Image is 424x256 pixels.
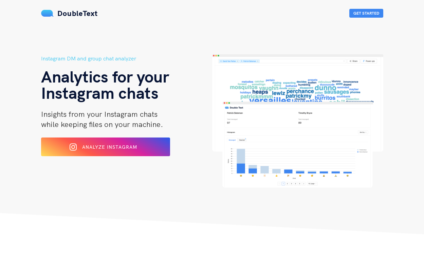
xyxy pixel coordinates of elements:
[41,66,169,87] span: Analytics for your
[41,8,98,18] a: DoubleText
[41,10,54,17] img: mS3x8y1f88AAAAABJRU5ErkJggg==
[349,9,383,18] button: Get Started
[41,83,159,103] span: Instagram chats
[212,54,383,188] img: hero
[41,138,170,156] button: Analyze Instagram
[41,120,163,129] span: while keeping files on your machine.
[41,54,212,63] h5: Instagram DM and group chat analyzer
[41,109,158,119] span: Insights from your Instagram chats
[82,144,137,150] span: Analyze Instagram
[57,8,98,18] span: DoubleText
[41,146,170,152] a: Analyze Instagram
